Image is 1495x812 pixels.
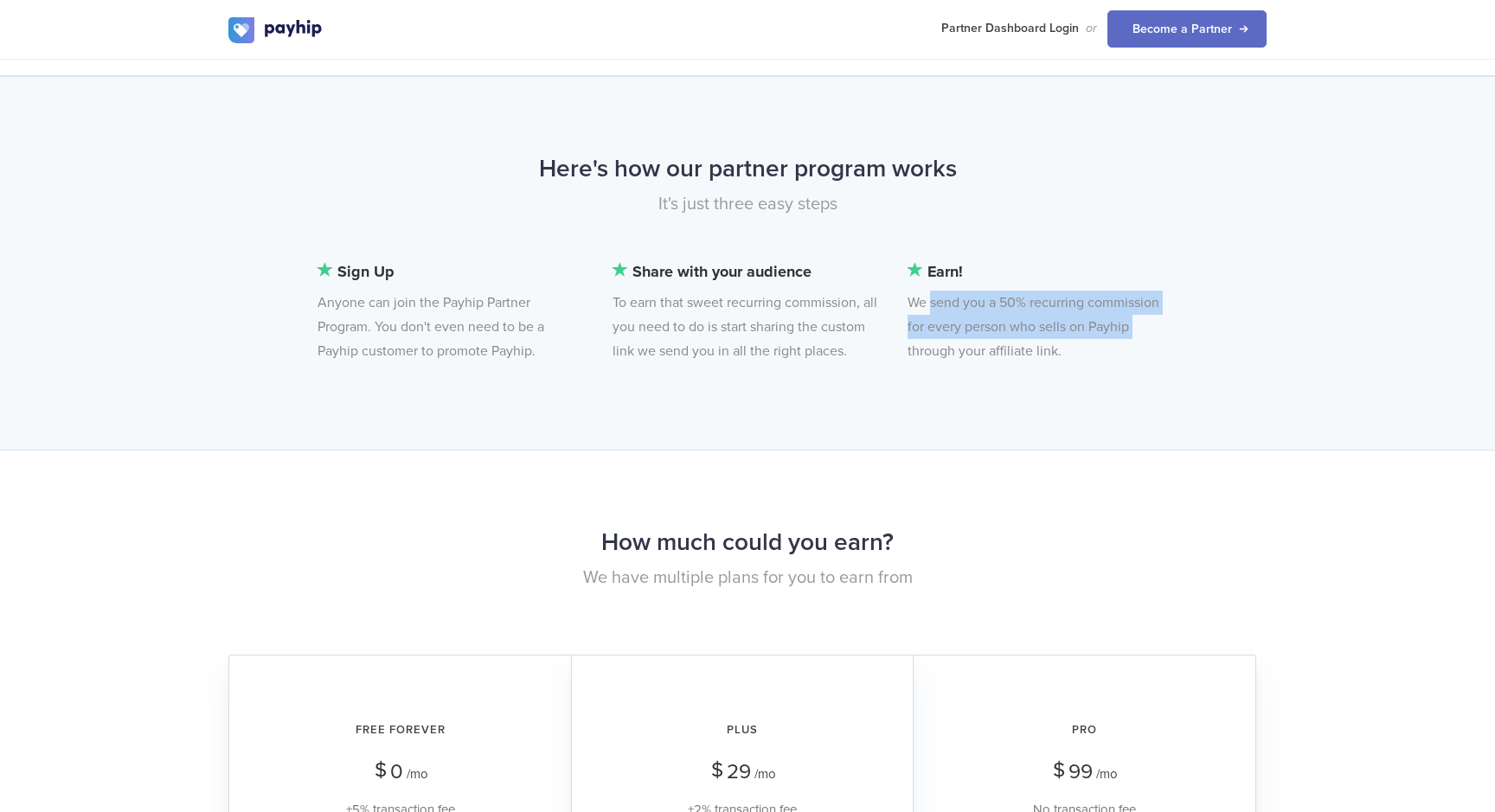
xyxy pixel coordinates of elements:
[908,259,1174,284] b: Earn!
[228,566,1267,591] p: We have multiple plans for you to earn from
[1096,766,1118,782] span: /mo
[754,766,776,782] span: /mo
[1053,751,1065,789] span: $
[390,759,403,784] span: 0
[318,259,584,363] li: Anyone can join the Payhip Partner Program. You don't even need to be a Payhip customer to promot...
[228,146,1267,192] h2: Here's how our partner program works
[375,751,387,789] span: $
[727,759,751,784] span: 29
[613,259,879,363] li: To earn that sweet recurring commission, all you need to do is start sharing the custom link we s...
[407,766,428,782] span: /mo
[318,259,584,284] b: Sign Up
[1107,10,1267,48] a: Become a Partner
[596,707,889,753] h2: Plus
[613,259,879,284] b: Share with your audience
[253,707,547,753] h2: Free Forever
[711,751,723,789] span: $
[908,259,1174,363] li: We send you a 50% recurring commission for every person who sells on Payhip through your affiliat...
[228,17,324,43] img: logo.svg
[228,520,1267,566] h2: How much could you earn?
[228,192,1267,216] p: It's just three easy steps
[1068,759,1093,784] span: 99
[938,707,1231,753] h2: Pro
